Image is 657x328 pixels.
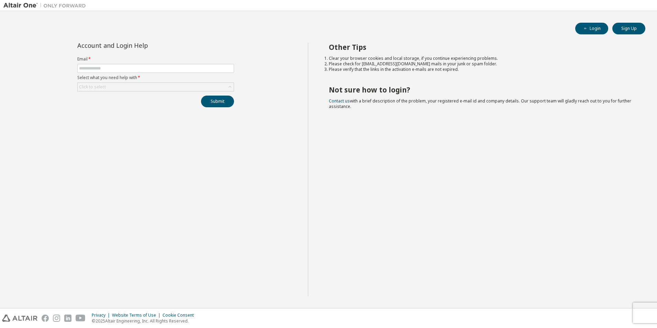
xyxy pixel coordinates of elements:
span: with a brief description of the problem, your registered e-mail id and company details. Our suppo... [329,98,631,109]
h2: Other Tips [329,43,633,52]
div: Account and Login Help [77,43,203,48]
img: altair_logo.svg [2,315,37,322]
img: Altair One [3,2,89,9]
button: Submit [201,96,234,107]
img: instagram.svg [53,315,60,322]
div: Privacy [92,313,112,318]
a: Contact us [329,98,350,104]
label: Select what you need help with [77,75,234,80]
p: © 2025 Altair Engineering, Inc. All Rights Reserved. [92,318,198,324]
div: Click to select [78,83,234,91]
h2: Not sure how to login? [329,85,633,94]
div: Cookie Consent [163,313,198,318]
img: facebook.svg [42,315,49,322]
button: Login [575,23,608,34]
li: Please check for [EMAIL_ADDRESS][DOMAIN_NAME] mails in your junk or spam folder. [329,61,633,67]
button: Sign Up [612,23,645,34]
div: Click to select [79,84,106,90]
img: youtube.svg [76,315,86,322]
label: Email [77,56,234,62]
li: Please verify that the links in the activation e-mails are not expired. [329,67,633,72]
li: Clear your browser cookies and local storage, if you continue experiencing problems. [329,56,633,61]
img: linkedin.svg [64,315,71,322]
div: Website Terms of Use [112,313,163,318]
